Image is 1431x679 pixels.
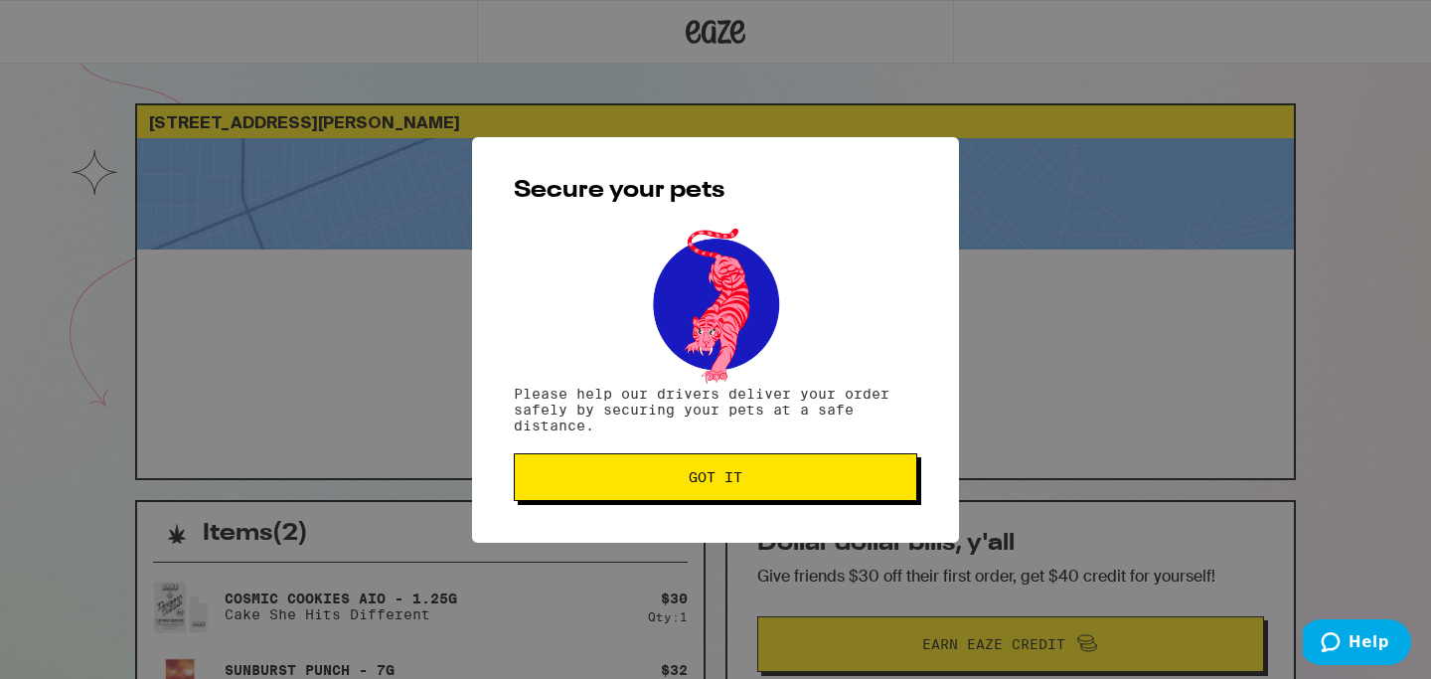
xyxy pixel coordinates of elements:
button: Got it [514,453,917,501]
h2: Secure your pets [514,179,917,203]
p: Please help our drivers deliver your order safely by securing your pets at a safe distance. [514,386,917,433]
span: Got it [689,470,742,484]
iframe: Opens a widget where you can find more information [1303,619,1411,669]
img: pets [634,223,797,386]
